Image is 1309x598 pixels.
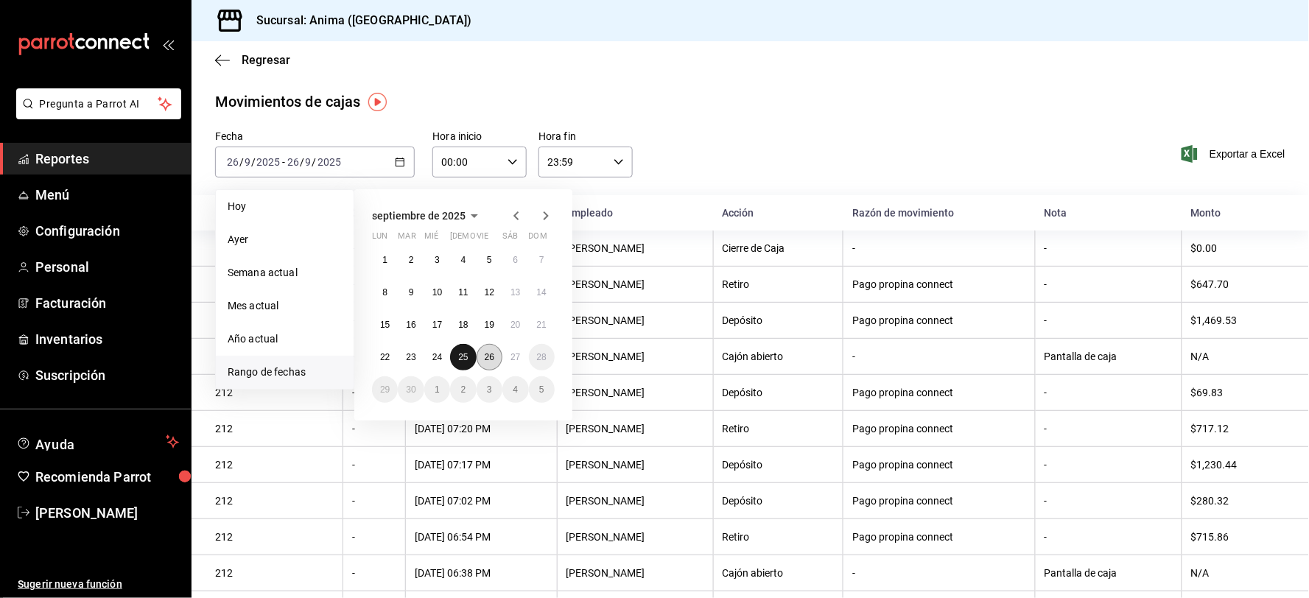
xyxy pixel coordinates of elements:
[10,107,181,122] a: Pregunta a Parrot AI
[228,298,342,314] span: Mes actual
[852,531,1025,543] div: Pago propina connect
[852,495,1025,507] div: Pago propina connect
[461,384,466,395] abbr: 2 de octubre de 2025
[35,433,160,451] span: Ayuda
[529,344,555,370] button: 28 de septiembre de 2025
[372,247,398,273] button: 1 de septiembre de 2025
[477,231,488,247] abbr: viernes
[539,384,544,395] abbr: 5 de octubre de 2025
[406,320,415,330] abbr: 16 de septiembre de 2025
[1191,567,1285,579] div: N/A
[432,352,442,362] abbr: 24 de septiembre de 2025
[432,287,442,298] abbr: 10 de septiembre de 2025
[228,199,342,214] span: Hoy
[35,503,179,523] span: [PERSON_NAME]
[242,53,290,67] span: Regresar
[35,185,179,205] span: Menú
[502,344,528,370] button: 27 de septiembre de 2025
[40,96,158,112] span: Pregunta a Parrot AI
[406,384,415,395] abbr: 30 de septiembre de 2025
[510,320,520,330] abbr: 20 de septiembre de 2025
[566,531,704,543] div: [PERSON_NAME]
[282,156,285,168] span: -
[432,320,442,330] abbr: 17 de septiembre de 2025
[372,344,398,370] button: 22 de septiembre de 2025
[1045,423,1173,435] div: -
[852,351,1025,362] div: -
[485,320,494,330] abbr: 19 de septiembre de 2025
[502,279,528,306] button: 13 de septiembre de 2025
[487,384,492,395] abbr: 3 de octubre de 2025
[1045,278,1173,290] div: -
[852,387,1025,398] div: Pago propina connect
[477,279,502,306] button: 12 de septiembre de 2025
[1191,314,1285,326] div: $1,469.53
[380,384,390,395] abbr: 29 de septiembre de 2025
[566,351,704,362] div: [PERSON_NAME]
[723,242,835,254] div: Cierre de Caja
[1191,531,1285,543] div: $715.86
[424,279,450,306] button: 10 de septiembre de 2025
[398,376,424,403] button: 30 de septiembre de 2025
[450,312,476,338] button: 18 de septiembre de 2025
[1191,351,1285,362] div: N/A
[398,247,424,273] button: 2 de septiembre de 2025
[372,376,398,403] button: 29 de septiembre de 2025
[372,279,398,306] button: 8 de septiembre de 2025
[18,577,179,592] span: Sugerir nueva función
[424,247,450,273] button: 3 de septiembre de 2025
[502,231,518,247] abbr: sábado
[244,156,251,168] input: --
[435,255,440,265] abbr: 3 de septiembre de 2025
[1044,207,1173,219] div: Nota
[215,387,334,398] div: 212
[239,156,244,168] span: /
[487,255,492,265] abbr: 5 de septiembre de 2025
[450,231,537,247] abbr: jueves
[398,231,415,247] abbr: martes
[256,156,281,168] input: ----
[723,459,835,471] div: Depósito
[424,376,450,403] button: 1 de octubre de 2025
[287,156,300,168] input: --
[398,344,424,370] button: 23 de septiembre de 2025
[529,376,555,403] button: 5 de octubre de 2025
[215,91,361,113] div: Movimientos de cajas
[398,279,424,306] button: 9 de septiembre de 2025
[352,495,396,507] div: -
[435,384,440,395] abbr: 1 de octubre de 2025
[1045,387,1173,398] div: -
[380,320,390,330] abbr: 15 de septiembre de 2025
[723,531,835,543] div: Retiro
[228,265,342,281] span: Semana actual
[415,495,548,507] div: [DATE] 07:02 PM
[852,278,1025,290] div: Pago propina connect
[485,287,494,298] abbr: 12 de septiembre de 2025
[424,312,450,338] button: 17 de septiembre de 2025
[317,156,342,168] input: ----
[529,231,547,247] abbr: domingo
[368,93,387,111] button: Tooltip marker
[1191,387,1285,398] div: $69.83
[215,531,334,543] div: 212
[35,149,179,169] span: Reportes
[477,344,502,370] button: 26 de septiembre de 2025
[450,247,476,273] button: 4 de septiembre de 2025
[409,255,414,265] abbr: 2 de septiembre de 2025
[852,314,1025,326] div: Pago propina connect
[372,312,398,338] button: 15 de septiembre de 2025
[215,53,290,67] button: Regresar
[1190,207,1285,219] div: Monto
[723,278,835,290] div: Retiro
[226,156,239,168] input: --
[852,567,1025,579] div: -
[477,247,502,273] button: 5 de septiembre de 2025
[251,156,256,168] span: /
[529,279,555,306] button: 14 de septiembre de 2025
[35,293,179,313] span: Facturación
[461,255,466,265] abbr: 4 de septiembre de 2025
[1045,495,1173,507] div: -
[382,287,387,298] abbr: 8 de septiembre de 2025
[1191,242,1285,254] div: $0.00
[852,207,1026,219] div: Razón de movimiento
